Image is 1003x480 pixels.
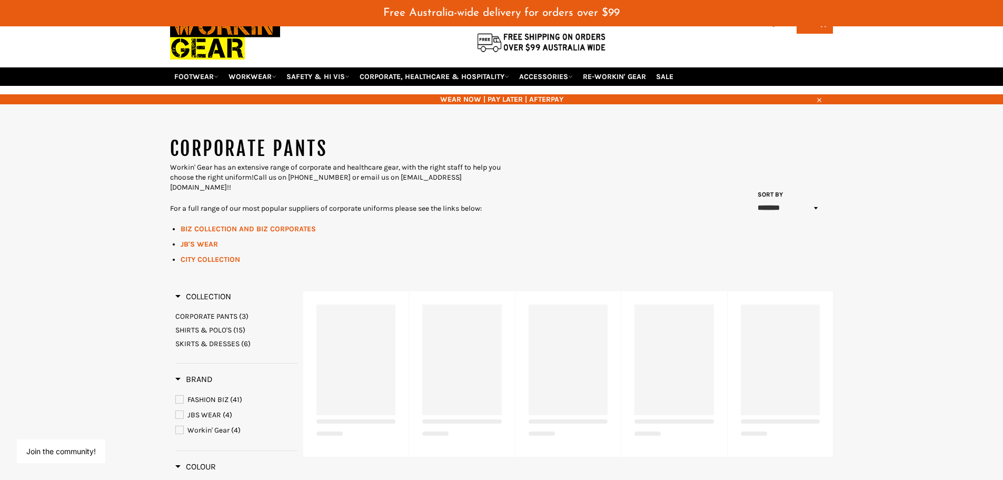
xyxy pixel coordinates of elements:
span: (4) [231,426,241,435]
p: For a full range of our most popular suppliers of corporate uniforms please see the links below: [170,203,502,213]
span: (41) [230,395,242,404]
a: Workin' Gear [175,425,297,436]
span: Workin' Gear has an extensive range of corporate and healthcare gear, with the right staff to hel... [170,163,501,182]
a: WORKWEAR [224,67,281,86]
a: JB'S WEAR [181,240,218,249]
h3: Brand [175,374,213,385]
a: SHIRTS & POLO'S [175,325,297,335]
span: (3) [239,312,249,321]
a: JBS WEAR [175,409,297,421]
a: SALE [652,67,678,86]
span: Workin' Gear [187,426,230,435]
a: CORPORATE, HEALTHCARE & HOSPITALITY [355,67,513,86]
span: Colour [175,462,216,472]
h3: Collection [175,291,231,302]
img: Workin Gear leaders in Workwear, Safety Boots, PPE, Uniforms. Australia's No.1 in Workwear [170,7,280,67]
span: (4) [223,410,232,419]
h3: Colour [175,462,216,472]
a: FOOTWEAR [170,67,223,86]
span: Free Australia-wide delivery for orders over $99 [383,7,620,18]
span: SHIRTS & POLO'S [175,326,232,335]
label: Sort by [754,190,783,199]
span: (15) [233,326,245,335]
span: Collection [175,291,231,301]
a: SAFETY & HI VIS [282,67,354,86]
h1: CORPORATE PANTS [170,136,502,162]
img: Flat $9.95 shipping Australia wide [475,31,607,53]
a: CITY COLLECTION [181,255,240,264]
span: SKIRTS & DRESSES [175,339,240,348]
a: FASHION BIZ [175,394,297,406]
span: (6) [241,339,251,348]
a: ACCESSORIES [515,67,577,86]
a: RE-WORKIN' GEAR [579,67,650,86]
span: CORPORATE PANTS [175,312,237,321]
a: BIZ COLLECTION AND BIZ CORPORATES [181,224,316,233]
span: JBS WEAR [187,410,221,419]
a: CORPORATE PANTS [175,311,297,321]
span: FASHION BIZ [187,395,229,404]
a: SKIRTS & DRESSES [175,339,297,349]
span: WEAR NOW | PAY LATER | AFTERPAY [170,94,833,104]
button: Join the community! [26,447,96,456]
span: Call us on [PHONE_NUMBER] or email us on [EMAIL_ADDRESS][DOMAIN_NAME]!! [170,173,462,192]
